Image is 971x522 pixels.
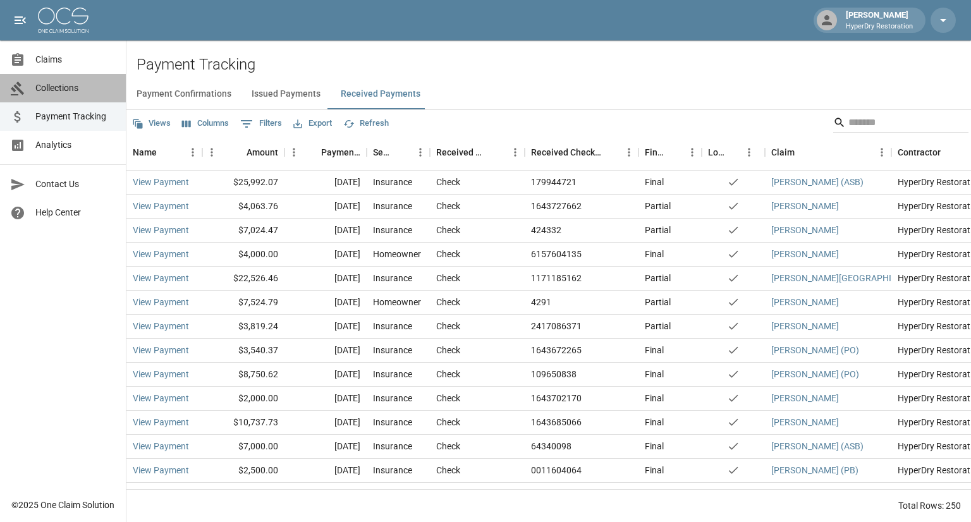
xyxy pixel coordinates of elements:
button: Sort [665,143,683,161]
button: Refresh [340,114,392,133]
button: Sort [941,143,958,161]
a: [PERSON_NAME][GEOGRAPHIC_DATA] [771,272,924,284]
div: Partial [645,320,671,332]
div: Insurance [373,488,412,501]
div: Insurance [373,320,412,332]
div: Final [645,176,664,188]
a: [PERSON_NAME] (PO) [771,368,859,380]
a: View Payment [133,224,189,236]
button: Sort [488,143,506,161]
a: [PERSON_NAME] [771,320,839,332]
div: 6157604135 [531,248,582,260]
div: [DATE] [284,483,367,507]
div: $10,737.73 [202,411,284,435]
a: View Payment [133,200,189,212]
div: [DATE] [284,411,367,435]
div: Final [645,368,664,380]
div: Final [645,344,664,356]
button: Show filters [237,114,285,134]
span: Contact Us [35,178,116,191]
a: [PERSON_NAME] [771,224,839,236]
div: $7,024.47 [202,219,284,243]
div: Homeowner [373,296,421,308]
div: 179944721 [531,176,577,188]
div: $8,750.62 [202,363,284,387]
a: View Payment [133,416,189,428]
div: [DATE] [284,291,367,315]
div: Search [833,112,968,135]
div: Check [436,296,460,308]
div: Final [645,416,664,428]
a: [PERSON_NAME] (ASB) [771,176,864,188]
div: $7,524.79 [202,291,284,315]
button: Select columns [179,114,232,133]
div: Amount [202,135,284,170]
div: Claim [771,135,795,170]
a: View Payment [133,176,189,188]
div: Check [436,368,460,380]
div: Check [436,488,460,501]
div: [DATE] [284,387,367,411]
button: Menu [683,143,702,162]
a: [PERSON_NAME] [771,248,839,260]
div: Lockbox [708,135,726,170]
div: [DATE] [284,315,367,339]
button: Export [290,114,335,133]
a: View Payment [133,464,189,476]
div: Partial [645,488,671,501]
div: Final/Partial [645,135,665,170]
div: $9,967.15 [202,483,284,507]
div: Insurance [373,440,412,452]
a: View Payment [133,488,189,501]
div: Check [436,176,460,188]
div: Payment Date [321,135,360,170]
div: Partial [645,200,671,212]
div: Claim [765,135,891,170]
button: Sort [393,143,411,161]
button: Issued Payments [241,79,331,109]
div: $7,000.00 [202,435,284,459]
span: Collections [35,82,116,95]
div: Received Check Number [531,135,602,170]
div: Final [645,248,664,260]
div: Insurance [373,200,412,212]
div: Check [436,320,460,332]
button: Sort [303,143,321,161]
div: [DATE] [284,339,367,363]
div: Sender [373,135,393,170]
div: Partial [645,224,671,236]
button: Payment Confirmations [126,79,241,109]
div: Check [436,344,460,356]
a: View Payment [133,368,189,380]
div: dynamic tabs [126,79,971,109]
div: Received Method [430,135,525,170]
a: [PERSON_NAME] [771,392,839,404]
div: Sender [367,135,430,170]
div: Insurance [373,464,412,476]
button: Menu [506,143,525,162]
div: 424332 [531,224,561,236]
div: [DATE] [284,459,367,483]
a: [PERSON_NAME] [771,416,839,428]
div: Received Method [436,135,488,170]
div: Insurance [373,392,412,404]
a: [PERSON_NAME] (PB) [771,464,858,476]
a: [PERSON_NAME] [771,296,839,308]
button: Menu [620,143,638,162]
div: Check [436,440,460,452]
div: [PERSON_NAME] [841,9,918,32]
div: $2,000.00 [202,387,284,411]
div: 1643727662 [531,200,582,212]
div: Insurance [373,344,412,356]
div: Final/Partial [638,135,702,170]
div: 0011604064 [531,464,582,476]
button: Received Payments [331,79,431,109]
span: Help Center [35,206,116,219]
div: Final [645,392,664,404]
span: Analytics [35,138,116,152]
div: Homeowner [373,248,421,260]
div: Amount [247,135,278,170]
div: Final [645,464,664,476]
div: 2417086371 [531,320,582,332]
div: Insurance [373,272,412,284]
